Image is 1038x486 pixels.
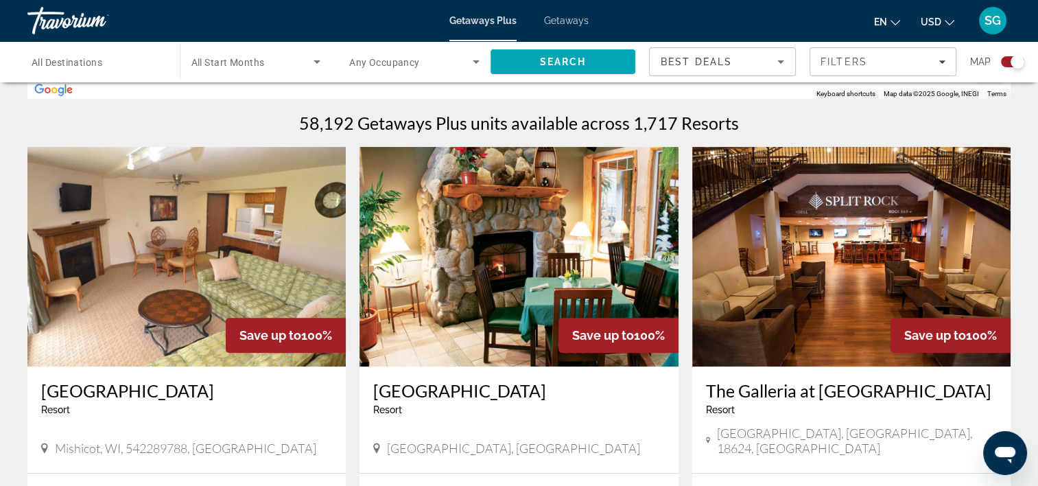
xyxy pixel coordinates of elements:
button: Filters [810,47,956,76]
iframe: Button to launch messaging window [983,431,1027,475]
span: Map [970,52,991,71]
span: en [874,16,887,27]
span: Search [539,56,586,67]
a: Getaways [544,15,589,26]
img: The Galleria at Split Rock [692,147,1011,367]
div: 100% [226,318,346,353]
span: Resort [373,404,402,415]
span: Map data ©2025 Google, INEGI [884,90,979,97]
button: Change currency [921,12,954,32]
span: Save up to [904,328,966,343]
mat-select: Sort by [661,54,784,70]
img: Fox Hills Resort [27,147,346,367]
span: Save up to [239,328,301,343]
a: Getaways Plus [449,15,517,26]
span: Mishicot, WI, 542289788, [GEOGRAPHIC_DATA] [55,441,316,456]
span: USD [921,16,941,27]
span: [GEOGRAPHIC_DATA], [GEOGRAPHIC_DATA] [387,441,640,456]
span: Resort [41,404,70,415]
input: Select destination [32,54,162,71]
a: Travorium [27,3,165,38]
img: Lake Tahoe Vacation Resort [359,147,678,367]
div: 100% [558,318,679,353]
h1: 58,192 Getaways Plus units available across 1,717 Resorts [299,113,739,133]
span: [GEOGRAPHIC_DATA], [GEOGRAPHIC_DATA], 18624, [GEOGRAPHIC_DATA] [717,426,997,456]
span: All Destinations [32,57,102,68]
a: Terms (opens in new tab) [987,90,1006,97]
a: [GEOGRAPHIC_DATA] [41,380,332,401]
a: Open this area in Google Maps (opens a new window) [31,81,76,99]
div: 100% [890,318,1011,353]
a: [GEOGRAPHIC_DATA] [373,380,664,401]
button: Change language [874,12,900,32]
span: Save up to [572,328,634,343]
span: All Start Months [191,57,265,68]
button: Keyboard shortcuts [816,89,875,99]
span: Any Occupancy [349,57,420,68]
span: SG [984,14,1001,27]
span: Filters [821,56,867,67]
button: User Menu [975,6,1011,35]
img: Google [31,81,76,99]
a: The Galleria at [GEOGRAPHIC_DATA] [706,380,997,401]
span: Resort [706,404,735,415]
span: Best Deals [661,56,732,67]
button: Search [491,49,636,74]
